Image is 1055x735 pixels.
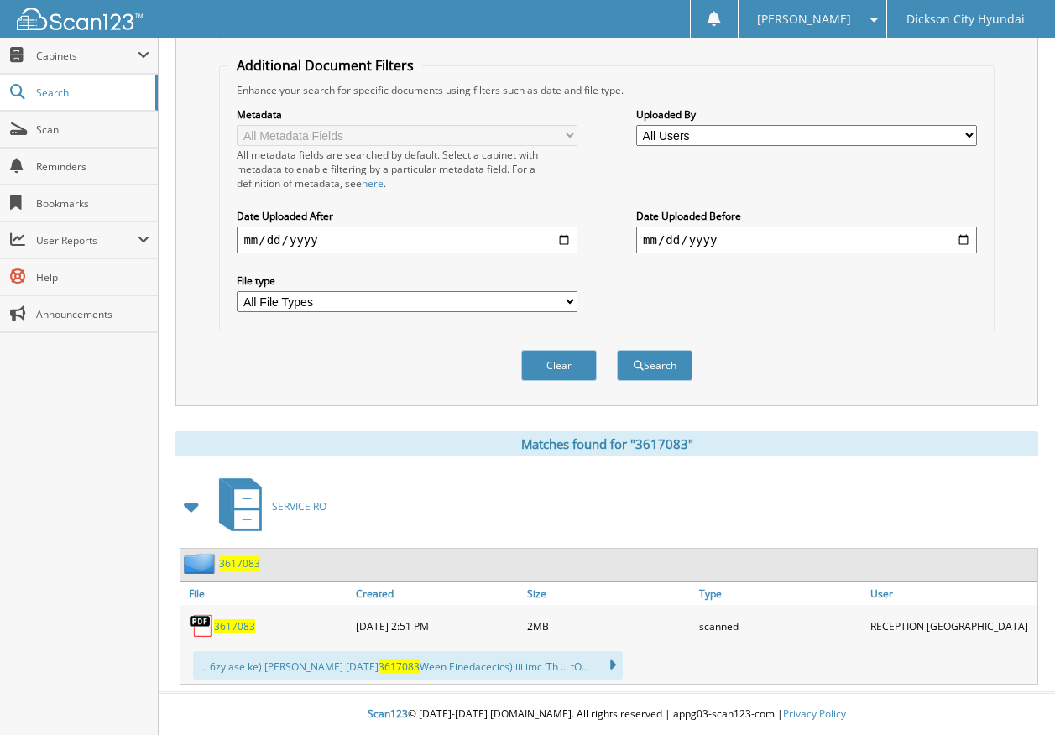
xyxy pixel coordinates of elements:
[617,350,692,381] button: Search
[36,159,149,174] span: Reminders
[228,83,984,97] div: Enhance your search for specific documents using filters such as date and file type.
[36,270,149,284] span: Help
[783,706,846,721] a: Privacy Policy
[237,274,577,288] label: File type
[695,609,866,643] div: scanned
[636,107,977,122] label: Uploaded By
[237,107,577,122] label: Metadata
[352,582,523,605] a: Created
[866,609,1037,643] div: RECEPTION [GEOGRAPHIC_DATA]
[379,659,420,674] span: 3617083
[36,49,138,63] span: Cabinets
[971,654,1055,735] iframe: Chat Widget
[521,350,597,381] button: Clear
[272,499,326,513] span: SERVICE RO
[906,14,1025,24] span: Dickson City Hyundai
[36,307,149,321] span: Announcements
[180,582,352,605] a: File
[757,14,851,24] span: [PERSON_NAME]
[36,196,149,211] span: Bookmarks
[159,694,1055,735] div: © [DATE]-[DATE] [DOMAIN_NAME]. All rights reserved | appg03-scan123-com |
[866,582,1037,605] a: User
[189,613,214,639] img: PDF.png
[237,148,577,190] div: All metadata fields are searched by default. Select a cabinet with metadata to enable filtering b...
[214,619,255,633] a: 3617083
[17,8,143,30] img: scan123-logo-white.svg
[36,233,138,248] span: User Reports
[695,582,866,605] a: Type
[237,209,577,223] label: Date Uploaded After
[193,651,623,680] div: ... 6zy ase ke) [PERSON_NAME] [DATE] Ween Einedacecics) iii imc ‘Th ... tO...
[175,431,1038,456] div: Matches found for "3617083"
[523,609,694,643] div: 2MB
[184,553,219,574] img: folder2.png
[636,227,977,253] input: end
[362,176,384,190] a: here
[209,473,326,540] a: SERVICE RO
[36,86,147,100] span: Search
[636,209,977,223] label: Date Uploaded Before
[523,582,694,605] a: Size
[36,122,149,137] span: Scan
[228,56,422,75] legend: Additional Document Filters
[368,706,408,721] span: Scan123
[352,609,523,643] div: [DATE] 2:51 PM
[237,227,577,253] input: start
[219,556,260,571] a: 3617083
